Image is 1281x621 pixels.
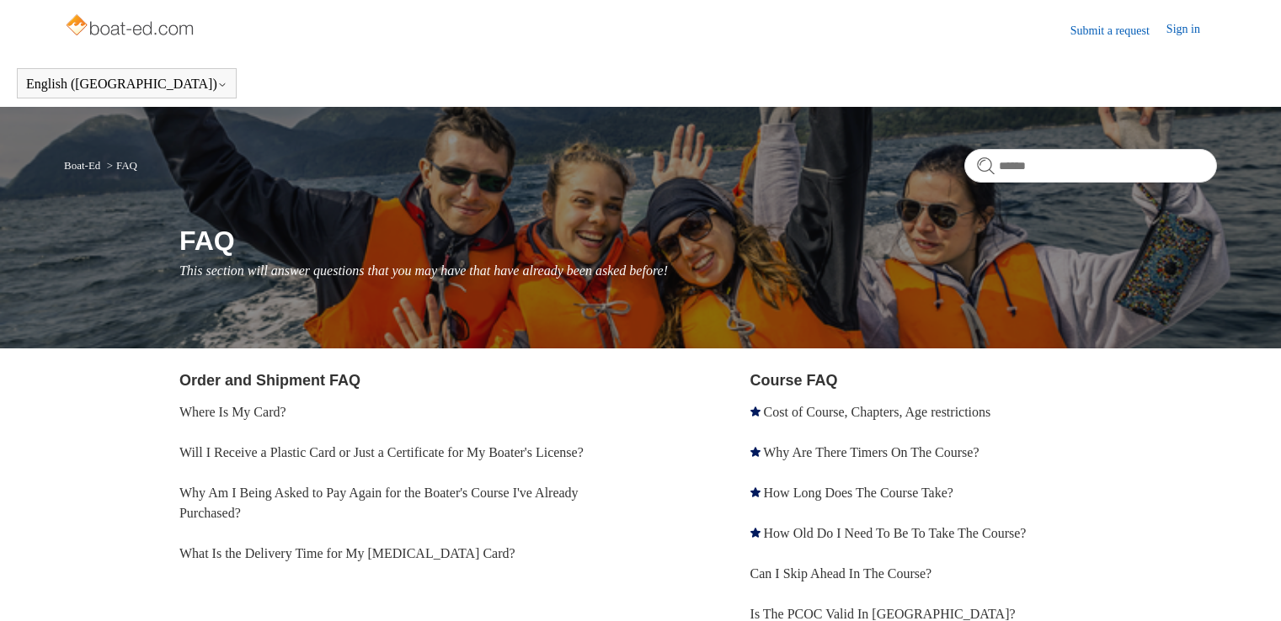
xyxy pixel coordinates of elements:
[750,528,761,538] svg: Promoted article
[1166,20,1217,40] a: Sign in
[964,149,1217,183] input: Search
[764,405,991,419] a: Cost of Course, Chapters, Age restrictions
[26,77,227,92] button: English ([GEOGRAPHIC_DATA])
[64,159,100,172] a: Boat-Ed
[750,372,838,389] a: Course FAQ
[750,607,1016,621] a: Is The PCOC Valid In [GEOGRAPHIC_DATA]?
[179,546,515,560] a: What Is the Delivery Time for My [MEDICAL_DATA] Card?
[179,261,1217,281] p: This section will answer questions that you may have that have already been asked before!
[179,405,286,419] a: Where Is My Card?
[1225,565,1268,608] div: Live chat
[64,10,198,44] img: Boat-Ed Help Center home page
[750,406,761,417] svg: Promoted article
[179,372,360,389] a: Order and Shipment FAQ
[750,487,761,497] svg: Promoted article
[1070,22,1166,40] a: Submit a request
[763,445,979,459] a: Why Are There Timers On The Course?
[179,486,579,520] a: Why Am I Being Asked to Pay Again for the Boater's Course I've Already Purchased?
[750,447,761,457] svg: Promoted article
[764,526,1027,540] a: How Old Do I Need To Be To Take The Course?
[64,159,104,172] li: Boat-Ed
[179,445,584,459] a: Will I Receive a Plastic Card or Just a Certificate for My Boater's License?
[179,220,1217,261] h1: FAQ
[104,159,137,172] li: FAQ
[764,486,953,500] a: How Long Does The Course Take?
[750,566,932,581] a: Can I Skip Ahead In The Course?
